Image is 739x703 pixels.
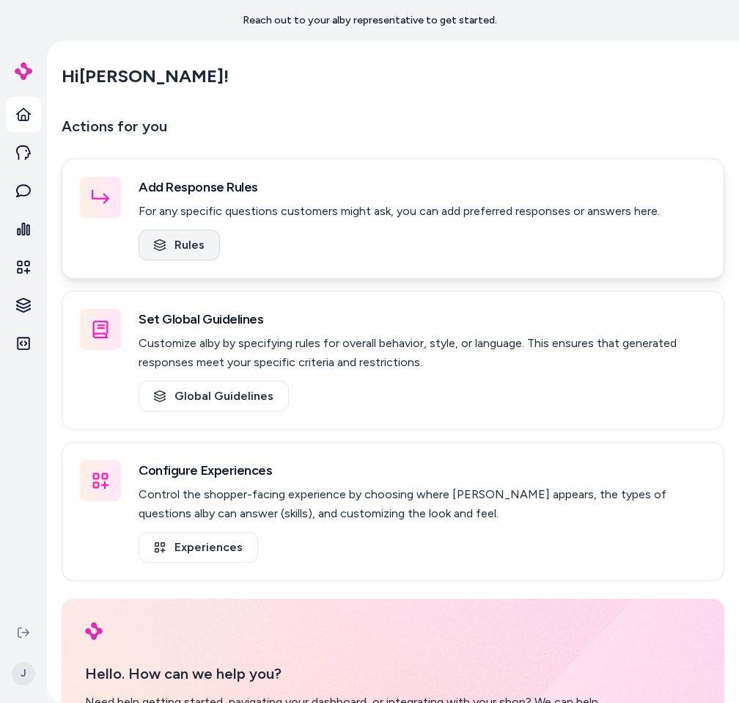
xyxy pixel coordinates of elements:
a: Global Guidelines [139,381,289,412]
h3: Configure Experiences [139,460,706,481]
a: Rules [139,230,220,261]
p: Control the shopper-facing experience by choosing where [PERSON_NAME] appears, the types of quest... [139,485,706,523]
p: Customize alby by specifying rules for overall behavior, style, or language. This ensures that ge... [139,334,706,372]
h2: Hi [PERSON_NAME] ! [62,65,229,87]
span: J [12,662,35,685]
h3: Add Response Rules [139,177,660,197]
img: alby Logo [85,622,103,640]
img: alby Logo [15,62,32,80]
p: Reach out to your alby representative to get started. [243,13,497,28]
button: J [9,650,38,697]
h3: Set Global Guidelines [139,309,706,329]
p: Actions for you [62,114,724,150]
p: Hello. How can we help you? [85,663,701,685]
p: For any specific questions customers might ask, you can add preferred responses or answers here. [139,202,660,221]
a: Experiences [139,532,258,563]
